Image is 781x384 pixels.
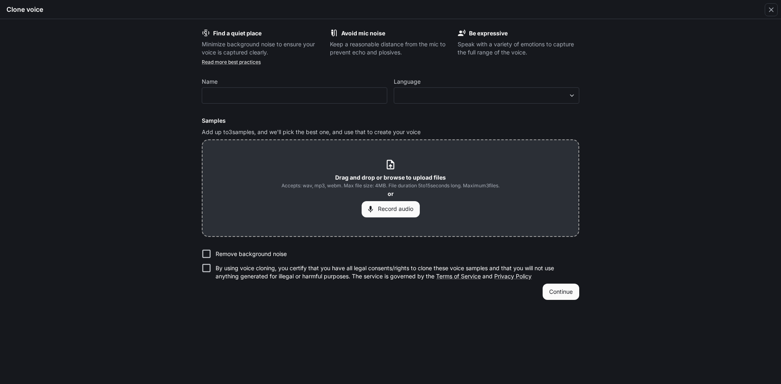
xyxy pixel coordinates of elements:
[436,273,481,280] a: Terms of Service
[362,201,420,217] button: Record audio
[494,273,532,280] a: Privacy Policy
[543,284,579,300] button: Continue
[469,30,508,37] b: Be expressive
[216,264,573,280] p: By using voice cloning, you certify that you have all legal consents/rights to clone these voice ...
[202,40,323,56] p: Minimize background noise to ensure your voice is captured clearly.
[213,30,262,37] b: Find a quiet place
[202,128,579,136] p: Add up to 3 samples, and we'll pick the best one, and use that to create your voice
[335,174,446,181] b: Drag and drop or browse to upload files
[341,30,385,37] b: Avoid mic noise
[202,79,218,85] p: Name
[202,117,579,125] h6: Samples
[202,59,261,65] a: Read more best practices
[394,79,421,85] p: Language
[394,91,579,100] div: ​
[216,250,287,258] p: Remove background noise
[458,40,579,56] p: Speak with a variety of emotions to capture the full range of the voice.
[7,5,43,14] h5: Clone voice
[281,182,500,190] span: Accepts: wav, mp3, webm. Max file size: 4MB. File duration 5 to 15 seconds long. Maximum 3 files.
[330,40,452,56] p: Keep a reasonable distance from the mic to prevent echo and plosives.
[388,190,394,197] b: or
